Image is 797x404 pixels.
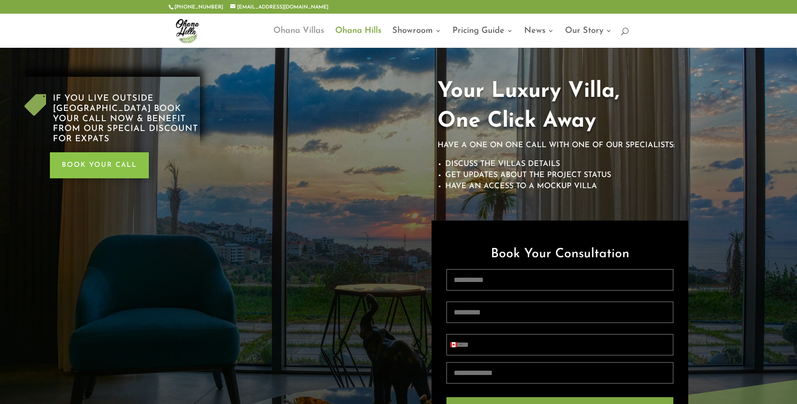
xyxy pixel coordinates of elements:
[445,181,781,192] li: HAVE AN ACCESS TO A MOCKUP VILLA
[23,94,46,117] span: 
[392,28,441,48] a: Showroom
[438,142,675,149] span: HAVE A ONE ON ONE CALL WITH ONE OF OUR SPECIALISTS:
[447,334,465,355] button: Selected country
[53,94,200,145] p: IF YOU LIVE OUTSIDE [GEOGRAPHIC_DATA] BOOK YOUR CALL NOW & BENEFIT FROM OUR SPECIAL DISCOUNT FOR ...
[446,243,673,269] h3: Book Your Consultation
[174,5,223,10] a: [PHONE_NUMBER]
[565,28,612,48] a: Our Story
[445,170,781,181] li: GET UPDATES ABOUT THE PROJECT STATUS
[273,28,324,48] a: Ohana Villas
[50,152,149,178] a: BOOK YOUR CALL
[170,14,204,48] img: ohana-hills
[335,28,381,48] a: Ohana Hills
[438,77,781,141] h1: Your Luxury Villa, One Click Away
[524,28,554,48] a: News
[230,5,328,10] a: [EMAIL_ADDRESS][DOMAIN_NAME]
[445,159,781,170] li: DISCUSS THE VILLAS DETAILS
[452,28,513,48] a: Pricing Guide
